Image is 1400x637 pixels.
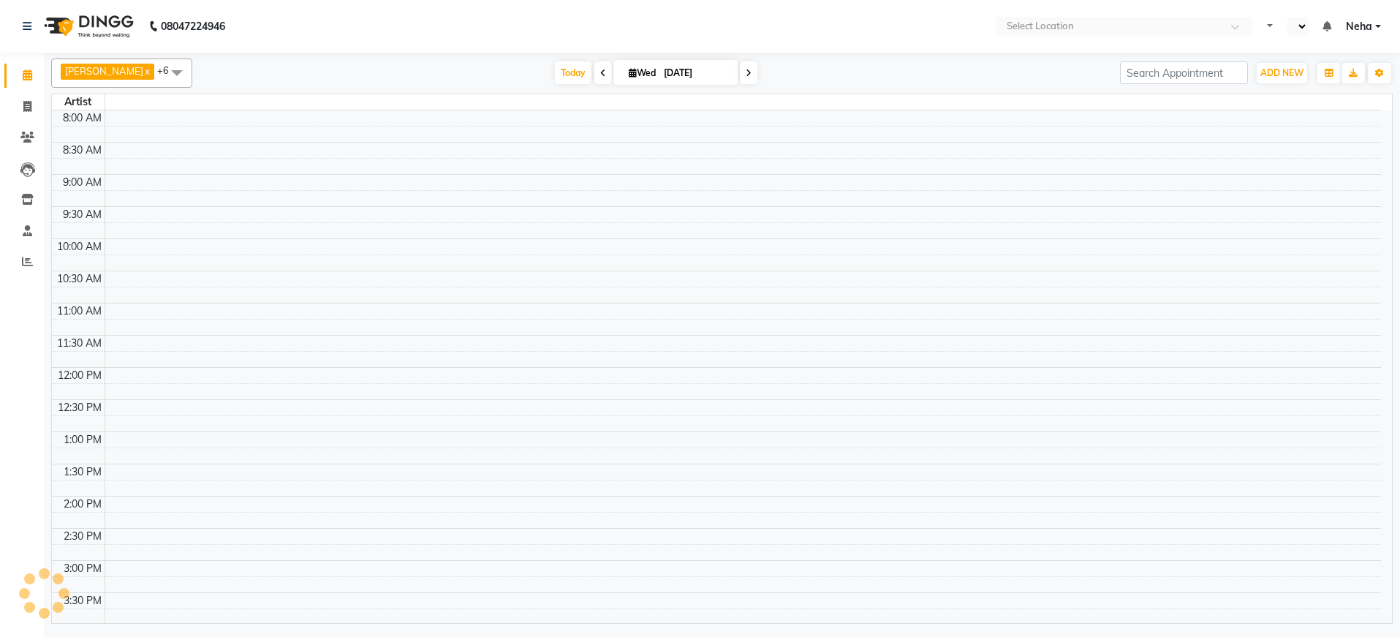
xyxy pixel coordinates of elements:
span: [PERSON_NAME] [65,65,143,77]
div: 10:00 AM [54,239,105,255]
div: 1:30 PM [61,464,105,480]
img: logo [37,6,137,47]
span: ADD NEW [1260,67,1303,78]
div: 11:30 AM [54,336,105,351]
div: 9:00 AM [60,175,105,190]
input: 2025-09-03 [659,62,733,84]
div: 9:30 AM [60,207,105,222]
div: 3:30 PM [61,593,105,608]
span: +6 [157,64,180,76]
span: Neha [1346,19,1372,34]
span: Wed [625,67,659,78]
a: x [143,65,150,77]
div: Artist [52,94,105,110]
div: Select Location [1007,19,1074,34]
div: 1:00 PM [61,432,105,448]
div: 3:00 PM [61,561,105,576]
div: 2:00 PM [61,497,105,512]
button: ADD NEW [1257,63,1307,83]
div: 10:30 AM [54,271,105,287]
span: Today [555,61,591,84]
input: Search Appointment [1120,61,1248,84]
div: 12:00 PM [55,368,105,383]
div: 11:00 AM [54,304,105,319]
b: 08047224946 [161,6,225,47]
div: 8:00 AM [60,110,105,126]
div: 2:30 PM [61,529,105,544]
div: 12:30 PM [55,400,105,415]
div: 8:30 AM [60,143,105,158]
